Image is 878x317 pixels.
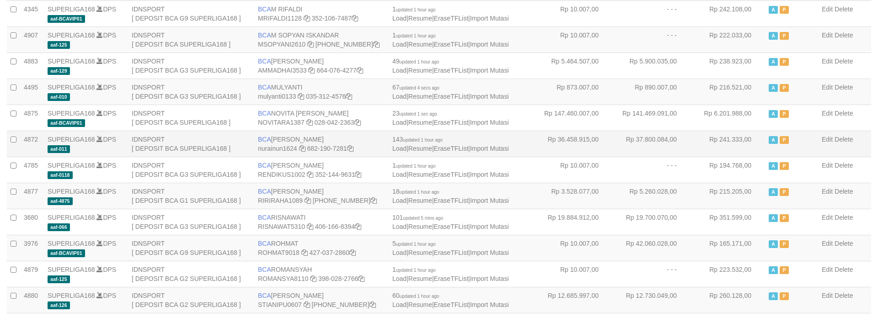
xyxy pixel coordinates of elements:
span: Paused [780,188,789,196]
span: Paused [780,84,789,92]
a: EraseTFList [434,275,468,282]
a: EraseTFList [434,67,468,74]
td: IDNSPORT [ DEPOSIT BCA G3 SUPERLIGA168 ] [128,79,254,105]
a: Copy MSOPYANI2610 to clipboard [307,41,314,48]
a: EraseTFList [434,41,468,48]
span: aaf-126 [48,301,70,309]
span: | | | [392,266,509,282]
span: 60 [392,292,439,299]
a: Copy 3521067487 to clipboard [352,15,358,22]
td: DPS [44,157,128,183]
td: Rp 241.333,00 [691,131,765,157]
td: Rp 223.532,00 [691,261,765,287]
td: Rp 351.599,00 [691,209,765,235]
a: Delete [835,214,853,221]
a: Resume [408,171,432,178]
a: Edit [822,266,833,273]
span: Paused [780,240,789,248]
span: Active [769,110,778,118]
td: 3680 [20,209,44,235]
span: BCA [258,32,271,39]
td: Rp 890.007,00 [612,79,691,105]
a: Load [392,67,407,74]
td: 4875 [20,105,44,131]
span: | | | [392,292,509,308]
a: Resume [408,15,432,22]
span: 18 [392,188,439,195]
a: EraseTFList [434,301,468,308]
a: Edit [822,240,833,247]
td: [PERSON_NAME] [PHONE_NUMBER] [254,183,389,209]
td: Rp 242.108,00 [691,0,765,26]
td: DPS [44,261,128,287]
span: 23 [392,110,437,117]
a: Resume [408,223,432,230]
a: STIANIPU0607 [258,301,302,308]
td: Rp 19.700.070,00 [612,209,691,235]
a: Copy 4270372860 to clipboard [349,249,356,256]
a: SUPERLIGA168 [48,84,95,91]
td: [PERSON_NAME] [PHONE_NUMBER] [254,287,389,313]
a: Import Mutasi [470,275,509,282]
a: Delete [835,188,853,195]
a: Copy ROHMAT9018 to clipboard [301,249,308,256]
td: MULYANTI 035-312-4576 [254,79,389,105]
a: Resume [408,249,432,256]
a: Import Mutasi [470,119,509,126]
span: Active [769,292,778,300]
td: DPS [44,0,128,26]
a: EraseTFList [434,197,468,204]
td: ROMANSYAH 398-028-2766 [254,261,389,287]
span: Paused [780,214,789,222]
td: M RIFALDI 352-106-7487 [254,0,389,26]
td: 4345 [20,0,44,26]
a: Edit [822,110,833,117]
td: IDNSPORT [ DEPOSIT BCA G2 SUPERLIGA168 ] [128,287,254,313]
td: Rp 10.007,00 [534,157,612,183]
a: SUPERLIGA168 [48,32,95,39]
td: Rp 215.205,00 [691,183,765,209]
td: IDNSPORT [ DEPOSIT BCA G1 SUPERLIGA168 ] [128,183,254,209]
span: updated 1 hour ago [396,33,436,38]
span: BCA [258,84,271,91]
a: SUPERLIGA168 [48,58,95,65]
td: Rp 165.171,00 [691,235,765,261]
td: DPS [44,235,128,261]
a: Load [392,301,407,308]
span: 49 [392,58,439,65]
a: Import Mutasi [470,67,509,74]
td: Rp 216.521,00 [691,79,765,105]
td: - - - [612,261,691,287]
td: Rp 10.007,00 [534,235,612,261]
span: BCA [258,266,271,273]
td: RISNAWATI 406-166-8394 [254,209,389,235]
span: 1 [392,266,436,273]
span: | | | [392,5,509,22]
a: EraseTFList [434,93,468,100]
td: IDNSPORT [ DEPOSIT BCA G3 SUPERLIGA168 ] [128,209,254,235]
a: Import Mutasi [470,15,509,22]
a: Copy ROMANSYA8110 to clipboard [310,275,316,282]
td: Rp 141.469.091,00 [612,105,691,131]
span: 143 [392,136,443,143]
span: aaf-BCAVIP01 [48,249,85,257]
span: updated 5 mins ago [403,216,443,221]
td: NOVITA [PERSON_NAME] 028-042-2363 [254,105,389,131]
span: Paused [780,58,789,66]
a: Edit [822,58,833,65]
span: BCA [258,5,271,13]
a: Load [392,249,407,256]
a: RENDIKUS1002 [258,171,305,178]
span: Active [769,58,778,66]
td: DPS [44,183,128,209]
a: Edit [822,5,833,13]
a: Copy NOVITARA1387 to clipboard [306,119,313,126]
a: Delete [835,266,853,273]
a: Import Mutasi [470,197,509,204]
td: 4872 [20,131,44,157]
a: Resume [408,197,432,204]
a: Load [392,93,407,100]
a: Import Mutasi [470,171,509,178]
td: 4880 [20,287,44,313]
td: DPS [44,26,128,53]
